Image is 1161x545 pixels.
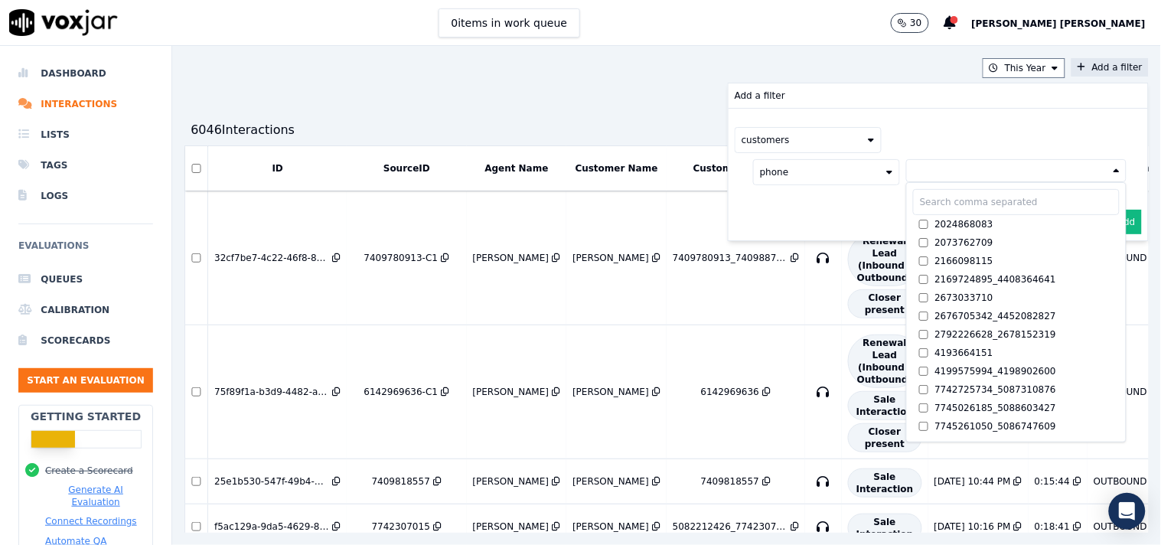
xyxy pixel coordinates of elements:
[983,58,1065,78] button: This Year
[919,312,929,321] input: 2676705342_4452082827
[45,515,137,527] button: Connect Recordings
[972,18,1146,29] span: [PERSON_NAME] [PERSON_NAME]
[1094,521,1147,533] div: OUTBOUND
[919,220,929,230] input: 2024868083
[18,237,153,264] h6: Evaluations
[1035,475,1070,488] div: 0:15:44
[673,521,788,533] div: 5082212426_7742307015
[1035,521,1070,533] div: 0:18:41
[935,365,1057,377] div: 4199575994_4198902600
[473,521,550,533] div: [PERSON_NAME]
[972,14,1161,32] button: [PERSON_NAME] [PERSON_NAME]
[935,292,993,304] div: 2673033710
[919,348,929,358] input: 4193664151
[919,293,929,303] input: 2673033710
[934,521,1011,533] div: [DATE] 10:16 PM
[18,325,153,356] a: Scorecards
[18,89,153,119] a: Interactions
[935,237,993,249] div: 2073762709
[935,255,993,267] div: 2166098115
[919,385,929,395] input: 7742725734_5087310876
[1071,58,1149,77] button: Add a filterAdd a filter customers phone 2024868083 2073762709 2166098115 2169724895_4408364641 2...
[935,383,1057,396] div: 7742725734_5087310876
[18,150,153,181] a: Tags
[383,162,430,175] button: SourceID
[18,368,153,393] button: Start an Evaluation
[919,275,929,285] input: 2169724895_4408364641
[572,475,649,488] div: [PERSON_NAME]
[935,402,1057,414] div: 7745026185_5088603427
[935,218,993,230] div: 2024868083
[214,386,329,398] div: 75f89f1a-b3d9-4482-a44f-b6f29530a027
[18,58,153,89] a: Dashboard
[891,13,944,33] button: 30
[484,162,548,175] button: Agent Name
[214,252,329,264] div: 32cf7be7-4c22-46f8-8b18-1b564a22157a
[934,475,1011,488] div: [DATE] 10:44 PM
[673,252,788,264] div: 7409780913_7409887408
[572,252,649,264] div: [PERSON_NAME]
[701,475,759,488] div: 7409818557
[31,409,141,424] h2: Getting Started
[848,514,922,543] span: Sale Interaction
[272,162,282,175] button: ID
[45,484,146,508] button: Generate AI Evaluation
[919,422,929,432] input: 7745261050_5086747609
[919,367,929,377] input: 4199575994_4198902600
[935,273,1057,286] div: 2169724895_4408364641
[473,386,550,398] div: [PERSON_NAME]
[848,289,922,318] span: Closer present
[1094,475,1147,488] div: OUTBOUND
[1109,493,1146,530] div: Open Intercom Messenger
[693,162,778,175] button: Customer Phone
[848,468,922,498] span: Sale Interaction
[214,521,329,533] div: f5ac129a-9da5-4629-88d5-ff08f9f86aad
[18,119,153,150] a: Lists
[753,159,900,185] button: phone
[9,9,118,36] img: voxjar logo
[919,238,929,248] input: 2073762709
[1112,210,1142,234] button: Add
[935,420,1057,432] div: 7745261050_5086747609
[372,521,430,533] div: 7742307015
[473,252,550,264] div: [PERSON_NAME]
[372,475,430,488] div: 7409818557
[910,17,921,29] p: 30
[214,475,329,488] div: 25e1b530-547f-49b4-b5b2-ca27abfcad5e
[364,386,439,398] div: 6142969636-C1
[701,386,759,398] div: 6142969636
[935,347,993,359] div: 4193664151
[18,295,153,325] a: Calibration
[848,391,922,420] span: Sale Interaction
[576,162,658,175] button: Customer Name
[848,423,922,452] span: Closer present
[913,189,1120,215] input: Search comma separated
[919,403,929,413] input: 7745026185_5088603427
[848,233,922,286] span: Renewal Lead (Inbound / Outbound)
[18,264,153,295] a: Queues
[919,256,929,266] input: 2166098115
[735,127,882,153] button: customers
[935,328,1057,341] div: 2792226628_2678152319
[919,330,929,340] input: 2792226628_2678152319
[891,13,928,33] button: 30
[848,335,922,388] span: Renewal Lead (Inbound / Outbound)
[18,181,153,211] a: Logs
[572,386,649,398] div: [PERSON_NAME]
[364,252,439,264] div: 7409780913-C1
[935,310,1057,322] div: 2676705342_4452082827
[439,8,581,38] button: 0items in work queue
[473,475,550,488] div: [PERSON_NAME]
[191,121,295,139] div: 6046 Interaction s
[735,90,785,102] p: Add a filter
[45,465,133,477] button: Create a Scorecard
[572,521,649,533] div: [PERSON_NAME]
